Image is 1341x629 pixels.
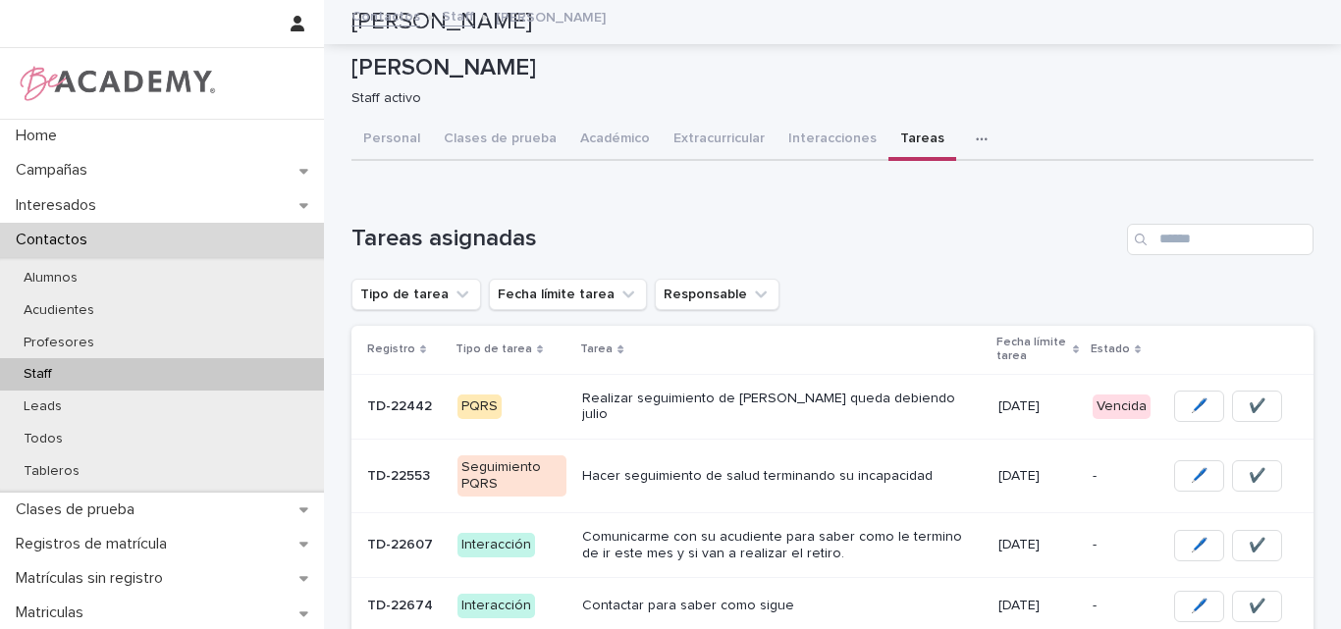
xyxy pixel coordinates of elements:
p: Acudientes [8,302,110,319]
p: [DATE] [998,598,1077,614]
p: TD-22607 [367,533,437,553]
button: Extracurricular [662,120,777,161]
span: 🖊️ [1191,597,1207,616]
p: Profesores [8,335,110,351]
p: Fecha límite tarea [996,332,1068,368]
p: Registro [367,339,415,360]
p: - [1093,537,1151,553]
button: Académico [568,120,662,161]
p: Tipo de tarea [456,339,532,360]
div: Interacción [457,594,535,618]
span: ✔️ [1249,396,1265,416]
p: [PERSON_NAME] [351,54,1306,82]
p: Contactar para saber como sigue [582,598,982,614]
p: Staff activo [351,90,1298,107]
p: TD-22442 [367,394,436,415]
span: ✔️ [1249,597,1265,616]
div: Interacción [457,533,535,557]
span: ✔️ [1249,466,1265,486]
input: Search [1127,224,1314,255]
tr: TD-22553TD-22553 Seguimiento PQRSHacer seguimiento de salud terminando su incapacidad[DATE]-🖊️✔️ [351,440,1314,513]
p: Todos [8,431,79,447]
button: Personal [351,120,432,161]
p: Clases de prueba [8,500,150,519]
p: Hacer seguimiento de salud terminando su incapacidad [582,468,982,485]
button: 🖊️ [1174,591,1224,622]
p: [PERSON_NAME] [496,5,606,26]
button: Tareas [888,120,956,161]
p: Comunicarme con su acudiente para saber como le termino de ir este mes y si van a realizar el ret... [582,529,982,562]
button: 🖊️ [1174,391,1224,422]
img: WPrjXfSUmiLcdUfaYY4Q [16,64,217,103]
p: Leads [8,398,78,415]
tr: TD-22607TD-22607 InteracciónComunicarme con su acudiente para saber como le termino de ir este me... [351,512,1314,578]
div: PQRS [457,394,502,419]
p: [DATE] [998,537,1077,553]
p: Estado [1091,339,1130,360]
p: Campañas [8,161,103,180]
p: Staff [8,366,68,383]
button: Interacciones [777,120,888,161]
tr: TD-22442TD-22442 PQRSRealizar seguimiento de [PERSON_NAME] queda debiendo julio[DATE]Vencida🖊️✔️ [351,374,1314,440]
button: ✔️ [1232,391,1282,422]
button: ✔️ [1232,591,1282,622]
button: Tipo de tarea [351,279,481,310]
a: Staff [442,4,474,26]
p: Home [8,127,73,145]
a: Contactos [351,4,420,26]
p: Matriculas [8,603,99,622]
p: - [1093,468,1151,485]
p: Contactos [8,231,103,249]
button: Clases de prueba [432,120,568,161]
button: Fecha límite tarea [489,279,647,310]
h1: Tareas asignadas [351,225,1119,253]
p: TD-22674 [367,594,437,614]
p: Interesados [8,196,112,215]
button: Responsable [655,279,779,310]
button: ✔️ [1232,460,1282,492]
p: [DATE] [998,468,1077,485]
p: Registros de matrícula [8,535,183,553]
p: - [1093,598,1151,614]
span: 🖊️ [1191,536,1207,555]
p: Alumnos [8,270,93,287]
span: 🖊️ [1191,396,1207,416]
button: 🖊️ [1174,460,1224,492]
p: [DATE] [998,398,1077,415]
div: Vencida [1093,394,1151,419]
div: Seguimiento PQRS [457,455,566,497]
button: ✔️ [1232,530,1282,561]
span: 🖊️ [1191,466,1207,486]
p: Tarea [580,339,613,360]
span: ✔️ [1249,536,1265,555]
p: Matrículas sin registro [8,569,179,588]
button: 🖊️ [1174,530,1224,561]
p: Realizar seguimiento de [PERSON_NAME] queda debiendo julio [582,391,982,424]
p: Tableros [8,463,95,480]
p: TD-22553 [367,464,434,485]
